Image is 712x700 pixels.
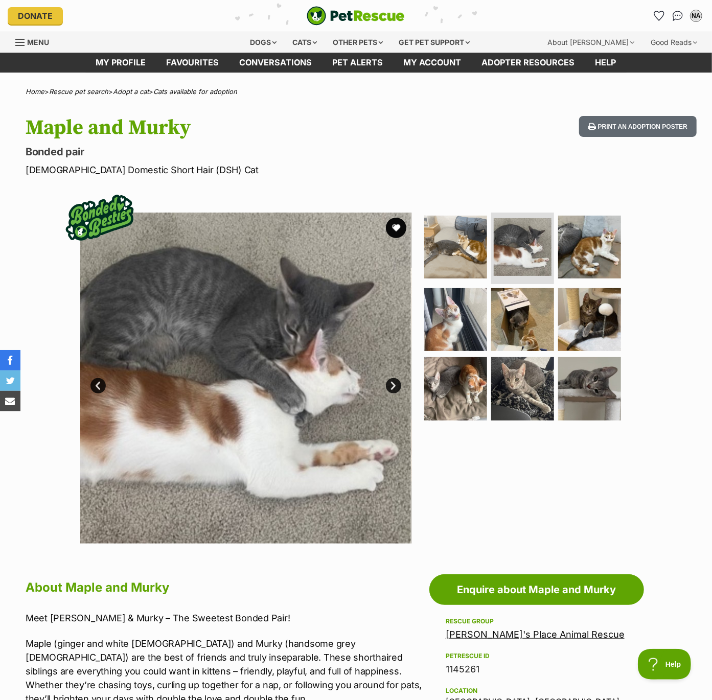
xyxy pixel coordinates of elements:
div: Get pet support [392,32,477,53]
button: My account [688,8,704,24]
a: Menu [15,32,56,51]
a: Pet alerts [323,53,394,73]
button: favourite [386,218,406,238]
a: Favourites [156,53,229,73]
div: 1145261 [446,662,628,676]
a: Donate [8,7,63,25]
a: [PERSON_NAME]'s Place Animal Rescue [446,629,625,640]
div: Good Reads [644,32,704,53]
a: Prev [90,378,106,393]
img: Photo of Maple And Murky [424,288,487,351]
div: Cats [285,32,324,53]
a: conversations [229,53,323,73]
div: Rescue group [446,617,628,625]
div: NA [691,11,701,21]
div: Other pets [326,32,390,53]
ul: Account quick links [651,8,704,24]
a: Adopter resources [472,53,585,73]
p: Meet [PERSON_NAME] & Murky – The Sweetest Bonded Pair! [26,611,424,625]
img: Photo of Maple And Murky [424,216,487,278]
img: Photo of Maple And Murky [494,218,552,276]
a: Home [26,87,44,96]
img: chat-41dd97257d64d25036548639549fe6c8038ab92f7586957e7f3b1b290dea8141.svg [673,11,683,21]
h2: About Maple and Murky [26,576,424,599]
img: Photo of Maple And Murky [491,288,554,351]
a: Rescue pet search [49,87,108,96]
a: Next [386,378,401,393]
a: Cats available for adoption [153,87,237,96]
a: Adopt a cat [113,87,149,96]
div: Location [446,687,628,695]
a: Help [585,53,627,73]
div: About [PERSON_NAME] [540,32,641,53]
p: Bonded pair [26,145,434,159]
div: PetRescue ID [446,652,628,660]
a: PetRescue [307,6,405,26]
a: My account [394,53,472,73]
div: Dogs [243,32,284,53]
img: Photo of Maple And Murky [80,213,411,544]
iframe: Help Scout Beacon - Open [638,649,692,680]
span: Menu [27,38,49,46]
p: [DEMOGRAPHIC_DATA] Domestic Short Hair (DSH) Cat [26,163,434,177]
img: Photo of Maple And Murky [558,288,621,351]
button: Print an adoption poster [579,116,697,137]
h1: Maple and Murky [26,116,434,139]
a: My profile [86,53,156,73]
img: bonded besties [59,177,141,259]
img: logo-cat-932fe2b9b8326f06289b0f2fb663e598f794de774fb13d1741a6617ecf9a85b4.svg [307,6,405,26]
img: Photo of Maple And Murky [424,357,487,420]
a: Conversations [670,8,686,24]
img: Photo of Maple And Murky [558,216,621,278]
img: Photo of Maple And Murky [491,357,554,420]
img: Photo of Maple And Murky [558,357,621,420]
a: Favourites [651,8,668,24]
a: Enquire about Maple and Murky [429,574,644,605]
